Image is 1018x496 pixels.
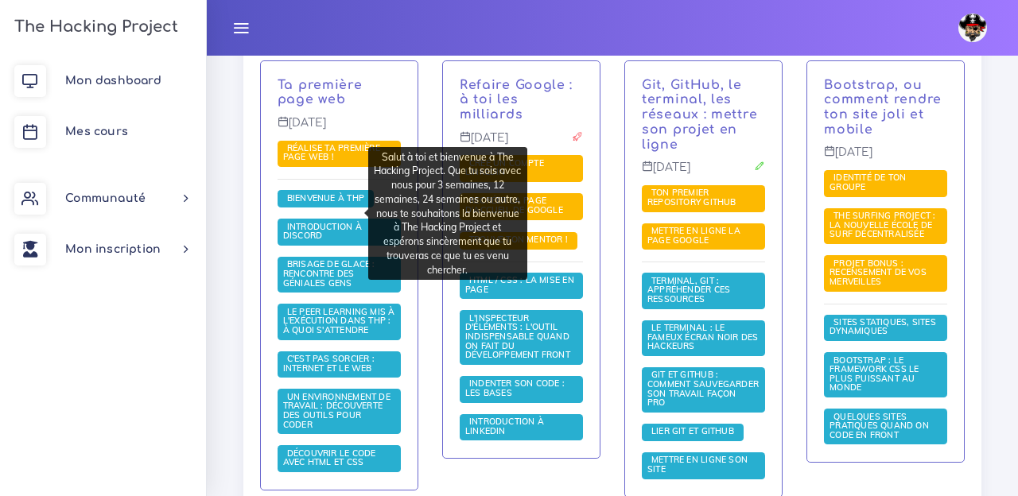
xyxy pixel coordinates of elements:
[958,14,987,42] img: avatar
[830,258,927,287] a: PROJET BONUS : recensement de vos merveilles
[824,145,947,171] p: [DATE]
[830,411,929,440] a: Quelques sites pratiques quand on code en front
[830,211,935,240] a: The Surfing Project : la nouvelle école de surf décentralisée
[283,221,362,242] span: Introduction à Discord
[647,370,759,409] a: Git et GitHub : comment sauvegarder son travail façon pro
[465,195,567,215] span: Recréer la page d'accueil de Google
[465,275,574,296] a: HTML / CSS : la mise en page
[830,316,936,337] span: Sites statiques, sites dynamiques
[830,172,906,193] a: Identité de ton groupe
[283,142,380,163] span: Réalise ta première page web !
[642,161,765,186] p: [DATE]
[283,448,376,468] span: Découvrir le code avec HTML et CSS
[283,392,390,431] a: Un environnement de travail : découverte des outils pour coder
[465,157,544,178] span: Créé un compte LinkedIn
[283,258,375,288] span: Brisage de glace : rencontre des géniales gens
[465,234,572,245] span: Trouve ton mentor !
[647,426,738,437] a: Lier Git et Github
[283,259,375,289] a: Brisage de glace : rencontre des géniales gens
[465,378,565,399] a: Indenter son code : les bases
[647,225,740,246] span: Mettre en ligne la page Google
[647,323,758,352] a: Le terminal : le fameux écran noir des hackeurs
[460,131,583,157] p: [DATE]
[460,78,573,122] a: Refaire Google : à toi les milliards
[647,188,740,208] a: Ton premier repository GitHub
[647,187,740,207] span: Ton premier repository GitHub
[283,391,390,430] span: Un environnement de travail : découverte des outils pour coder
[647,275,730,304] span: Terminal, Git : appréhender ces ressources
[65,126,128,138] span: Mes cours
[647,226,740,246] a: Mettre en ligne la page Google
[647,276,730,305] a: Terminal, Git : appréhender ces ressources
[283,222,362,242] a: Introduction à Discord
[830,172,906,192] span: Identité de ton groupe
[368,147,527,280] div: Salut à toi et bienvenue à The Hacking Project. Que tu sois avec nous pour 3 semaines, 12 semaine...
[647,454,748,475] span: Mettre en ligne son site
[465,378,565,398] span: Indenter son code : les bases
[465,196,567,216] a: Recréer la page d'accueil de Google
[10,18,178,36] h3: The Hacking Project
[824,78,942,137] a: Bootstrap, ou comment rendre ton site joli et mobile
[642,78,757,152] a: Git, GitHub, le terminal, les réseaux : mettre son projet en ligne
[283,306,395,335] span: Le Peer learning mis à l'exécution dans THP : à quoi s'attendre
[647,369,759,408] span: Git et GitHub : comment sauvegarder son travail façon pro
[465,158,544,179] a: Créé un compte LinkedIn
[65,75,161,87] span: Mon dashboard
[278,78,363,107] a: Ta première page web
[830,317,936,338] a: Sites statiques, sites dynamiques
[830,210,935,239] span: The Surfing Project : la nouvelle école de surf décentralisée
[465,312,574,360] span: L'inspecteur d'éléments : l'outil indispensable quand on fait du développement front
[283,143,380,164] a: Réalise ta première page web !
[283,192,368,203] a: Bienvenue à THP
[465,313,574,361] a: L'inspecteur d'éléments : l'outil indispensable quand on fait du développement front
[830,355,919,393] a: Bootstrap : le framework CSS le plus puissant au monde
[283,354,376,374] a: C'est pas sorcier : internet et le web
[283,353,376,374] span: C'est pas sorcier : internet et le web
[647,455,748,475] a: Mettre en ligne son site
[65,243,161,255] span: Mon inscription
[283,307,395,336] a: Le Peer learning mis à l'exécution dans THP : à quoi s'attendre
[465,416,544,436] span: Introduction à LinkedIn
[278,116,401,141] p: [DATE]
[283,448,376,469] a: Découvrir le code avec HTML et CSS
[465,274,574,295] span: HTML / CSS : la mise en page
[65,192,146,204] span: Communauté
[647,322,758,351] span: Le terminal : le fameux écran noir des hackeurs
[465,234,572,246] a: Trouve ton mentor !
[465,417,544,437] a: Introduction à LinkedIn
